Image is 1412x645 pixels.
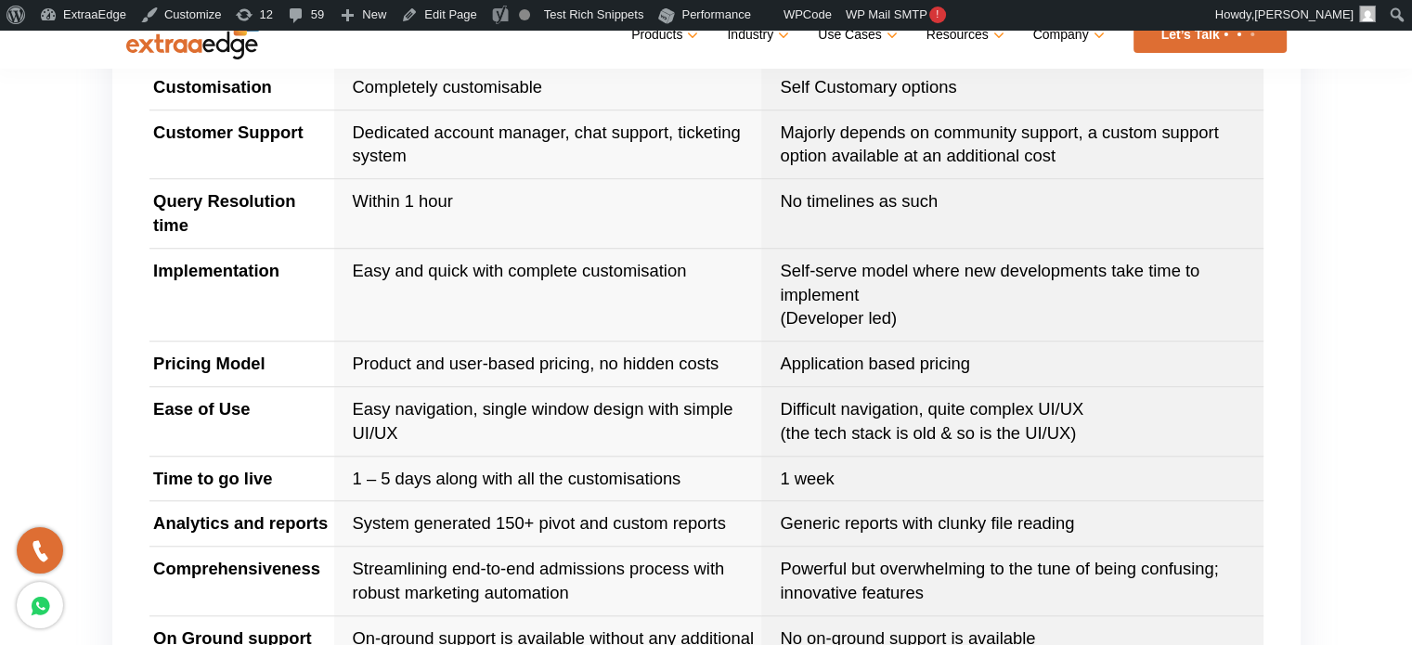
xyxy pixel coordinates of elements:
[353,469,681,488] span: 1 – 5 days along with all the customisations
[353,354,719,373] span: Product and user-based pricing, no hidden costs
[727,21,785,48] a: Industry
[353,513,726,533] span: System generated 150+ pivot and custom reports
[353,123,741,166] span: Dedicated account manager, chat support, ticketing system
[780,399,1083,419] span: Difficult navigation, quite complex UI/UX
[780,261,1199,304] span: Self-serve model where new developments take time to implement
[926,21,1001,48] a: Resources
[149,547,334,616] td: Comprehensiveness
[780,354,969,373] span: Application based pricing
[780,123,1218,166] span: Majorly depends on community support, a custom support option available at an additional cost
[1033,21,1101,48] a: Company
[780,308,897,328] span: (Developer led)
[353,261,687,280] span: Easy and quick with complete customisation
[780,77,956,97] span: Self Customary options
[631,21,694,48] a: Products
[780,559,1218,602] span: Powerful but overwhelming to the tune of being confusing; innovative features
[1133,17,1287,53] a: Let’s Talk
[818,21,893,48] a: Use Cases
[149,387,334,457] td: Ease of Use
[780,469,834,488] span: 1 week
[353,191,453,211] span: Within 1 hour
[149,248,334,341] td: Implementation
[149,501,334,547] td: Analytics and reports
[353,399,733,443] span: Easy navigation, single window design with simple UI/UX
[149,64,334,110] td: Customisation
[149,110,334,179] td: Customer Support
[780,423,1076,443] span: (the tech stack is old & so is the UI/UX)
[1254,7,1354,21] span: [PERSON_NAME]
[929,6,946,23] span: !
[149,179,334,249] td: Query Resolution time
[353,559,725,602] span: Streamlining end-to-end admissions process with robust marketing automation
[353,77,542,97] span: Completely customisable
[149,342,334,387] td: Pricing Model
[149,456,334,501] td: Time to go live
[780,191,938,211] span: No timelines as such
[780,513,1074,533] span: Generic reports with clunky file reading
